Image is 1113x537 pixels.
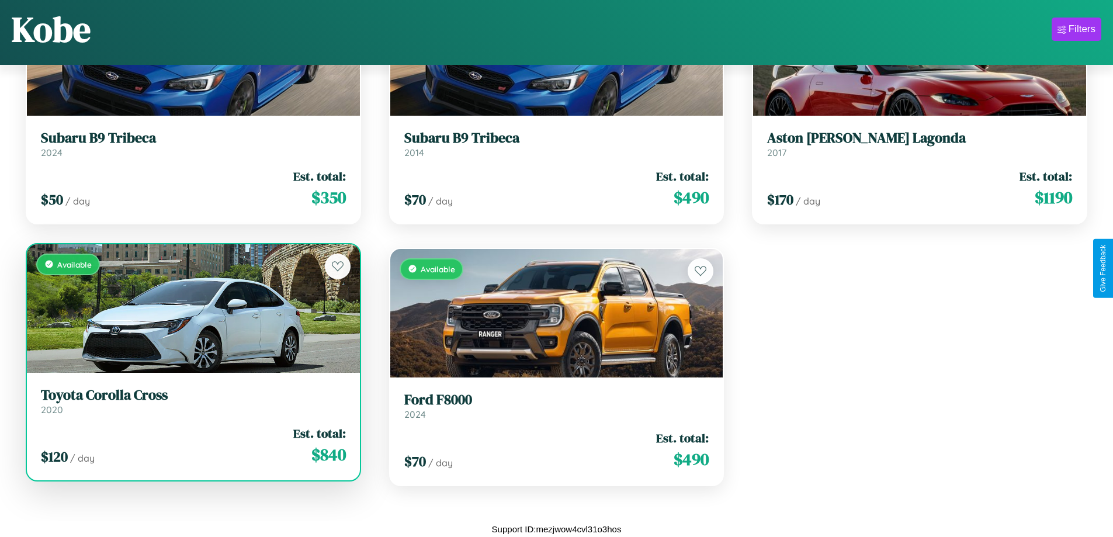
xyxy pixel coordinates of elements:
span: $ 1190 [1035,186,1072,209]
span: / day [70,452,95,464]
span: 2020 [41,404,63,415]
span: Est. total: [656,429,709,446]
h3: Aston [PERSON_NAME] Lagonda [767,130,1072,147]
span: $ 170 [767,190,793,209]
span: $ 70 [404,190,426,209]
span: Available [57,259,92,269]
span: / day [65,195,90,207]
span: / day [428,457,453,469]
span: $ 490 [674,448,709,471]
span: Est. total: [293,425,346,442]
h1: Kobe [12,5,91,53]
span: Available [421,264,455,274]
a: Subaru B9 Tribeca2024 [41,130,346,158]
span: 2017 [767,147,786,158]
h3: Toyota Corolla Cross [41,387,346,404]
p: Support ID: mezjwow4cvl31o3hos [492,521,622,537]
span: / day [428,195,453,207]
span: / day [796,195,820,207]
h3: Ford F8000 [404,392,709,408]
h3: Subaru B9 Tribeca [404,130,709,147]
span: $ 120 [41,447,68,466]
span: $ 840 [311,443,346,466]
span: $ 70 [404,452,426,471]
h3: Subaru B9 Tribeca [41,130,346,147]
span: $ 50 [41,190,63,209]
a: Aston [PERSON_NAME] Lagonda2017 [767,130,1072,158]
span: Est. total: [656,168,709,185]
span: 2024 [41,147,63,158]
span: Est. total: [1020,168,1072,185]
span: 2014 [404,147,424,158]
div: Give Feedback [1099,245,1107,292]
div: Filters [1069,23,1095,35]
span: Est. total: [293,168,346,185]
button: Filters [1052,18,1101,41]
a: Ford F80002024 [404,392,709,420]
span: 2024 [404,408,426,420]
a: Subaru B9 Tribeca2014 [404,130,709,158]
span: $ 350 [311,186,346,209]
span: $ 490 [674,186,709,209]
a: Toyota Corolla Cross2020 [41,387,346,415]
